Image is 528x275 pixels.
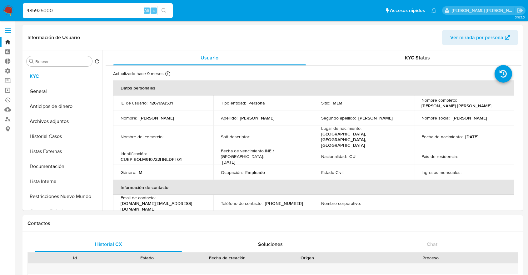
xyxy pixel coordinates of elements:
[347,170,348,175] p: -
[121,134,163,140] p: Nombre del comercio :
[35,59,90,64] input: Buscar
[517,7,523,14] a: Salir
[24,69,102,84] button: KYC
[121,115,137,121] p: Nombre :
[113,180,514,195] th: Información de contacto
[113,80,514,95] th: Datos personales
[24,114,102,129] button: Archivos adjuntos
[150,100,173,106] p: 1267692531
[421,97,457,103] p: Nombre completo :
[121,170,136,175] p: Género :
[405,54,430,61] span: KYC Status
[95,59,100,66] button: Volver al orden por defecto
[24,159,102,174] button: Documentación
[321,115,356,121] p: Segundo apellido :
[24,84,102,99] button: General
[390,7,425,14] span: Accesos rápidos
[221,134,250,140] p: Soft descriptor :
[115,255,179,261] div: Estado
[321,100,330,106] p: Sitio :
[465,134,478,140] p: [DATE]
[248,100,265,106] p: Persona
[121,195,156,201] p: Email de contacto :
[421,170,461,175] p: Ingresos mensuales :
[221,148,306,159] p: Fecha de vencimiento INE / [GEOGRAPHIC_DATA] :
[23,7,173,15] input: Buscar usuario o caso...
[321,201,361,206] p: Nombre corporativo :
[427,241,437,248] span: Chat
[421,154,458,159] p: País de residencia :
[245,170,265,175] p: Empleado
[348,255,513,261] div: Proceso
[27,34,80,41] h1: Información de Usuario
[421,103,491,109] p: [PERSON_NAME] [PERSON_NAME]
[221,201,262,206] p: Teléfono de contacto :
[333,100,342,106] p: MLM
[240,115,274,121] p: [PERSON_NAME]
[24,144,102,159] button: Listas Externas
[321,125,361,131] p: Lugar de nacimiento :
[221,100,246,106] p: Tipo entidad :
[421,134,463,140] p: Fecha de nacimiento :
[166,134,167,140] p: -
[452,8,515,13] p: marianela.tarsia@mercadolibre.com
[265,201,303,206] p: [PHONE_NUMBER]
[221,115,237,121] p: Apellido :
[187,255,267,261] div: Fecha de creación
[349,154,356,159] p: CU
[363,201,365,206] p: -
[144,8,149,13] span: Alt
[321,170,344,175] p: Estado Civil :
[464,170,465,175] p: -
[153,8,155,13] span: s
[29,59,34,64] button: Buscar
[222,159,235,165] p: [DATE]
[139,170,142,175] p: M
[431,8,436,13] a: Notificaciones
[442,30,518,45] button: Ver mirada por persona
[24,189,102,204] button: Restricciones Nuevo Mundo
[121,201,203,212] p: [DOMAIN_NAME][EMAIL_ADDRESS][DOMAIN_NAME]
[450,30,503,45] span: Ver mirada por persona
[121,156,182,162] p: CURP ROLM910722HNEDPT01
[140,115,174,121] p: [PERSON_NAME]
[43,255,107,261] div: Id
[453,115,487,121] p: [PERSON_NAME]
[24,99,102,114] button: Anticipos de dinero
[276,255,339,261] div: Origen
[27,220,518,227] h1: Contactos
[321,154,347,159] p: Nacionalidad :
[460,154,461,159] p: -
[24,204,102,219] button: Cruces y Relaciones
[157,6,170,15] button: search-icon
[113,71,164,77] p: Actualizado hace 9 meses
[421,115,450,121] p: Nombre social :
[201,54,218,61] span: Usuario
[358,115,393,121] p: [PERSON_NAME]
[95,241,122,248] span: Historial CX
[253,134,254,140] p: -
[258,241,283,248] span: Soluciones
[321,131,404,148] p: [GEOGRAPHIC_DATA], [GEOGRAPHIC_DATA], [GEOGRAPHIC_DATA]
[221,170,243,175] p: Ocupación :
[121,151,147,156] p: Identificación :
[24,174,102,189] button: Lista Interna
[121,100,147,106] p: ID de usuario :
[24,129,102,144] button: Historial Casos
